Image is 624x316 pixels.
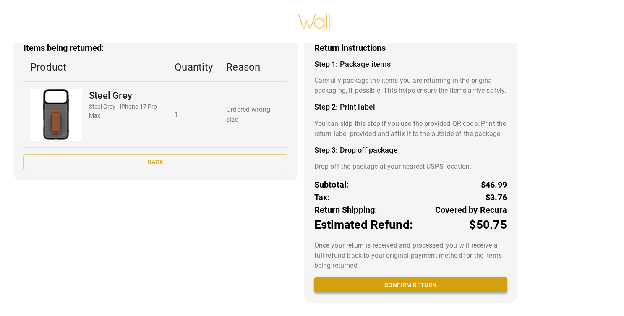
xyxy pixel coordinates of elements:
[89,102,161,120] p: Steel Grey - iPhone 17 Pro Max
[314,191,330,204] p: Tax:
[314,162,507,172] p: Drop off the package at your nearest USPS location.
[175,60,213,75] p: Quantity
[314,60,507,69] h4: Step 1: Package items
[481,178,507,191] p: $46.99
[314,146,507,155] h4: Step 3: Drop off package
[314,277,507,293] button: Confirm return
[89,89,161,102] p: Steel Grey
[298,3,334,39] img: walli-inc.myshopify.com
[175,110,213,120] p: 1
[435,204,507,216] p: Covered by Recura
[314,102,507,112] h4: Step 2: Print label
[226,104,281,125] p: Ordered wrong size
[469,216,507,234] p: $50.75
[314,76,507,96] p: Carefully package the items you are returning in the original packaging, if possible. This helps ...
[314,119,507,139] p: You can skip this step if you use the provided QR code. Print the return label provided and affix...
[486,191,507,204] p: $3.76
[30,60,161,75] p: Product
[314,240,507,271] p: Once your return is received and processed, you will receive a full refund back to your original ...
[314,204,378,216] p: Return Shipping:
[314,178,349,191] p: Subtotal:
[314,216,413,234] p: Estimated Refund:
[23,154,287,170] button: Back
[23,43,287,53] h3: Items being returned:
[226,60,281,75] p: Reason
[314,43,507,53] h3: Return instructions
